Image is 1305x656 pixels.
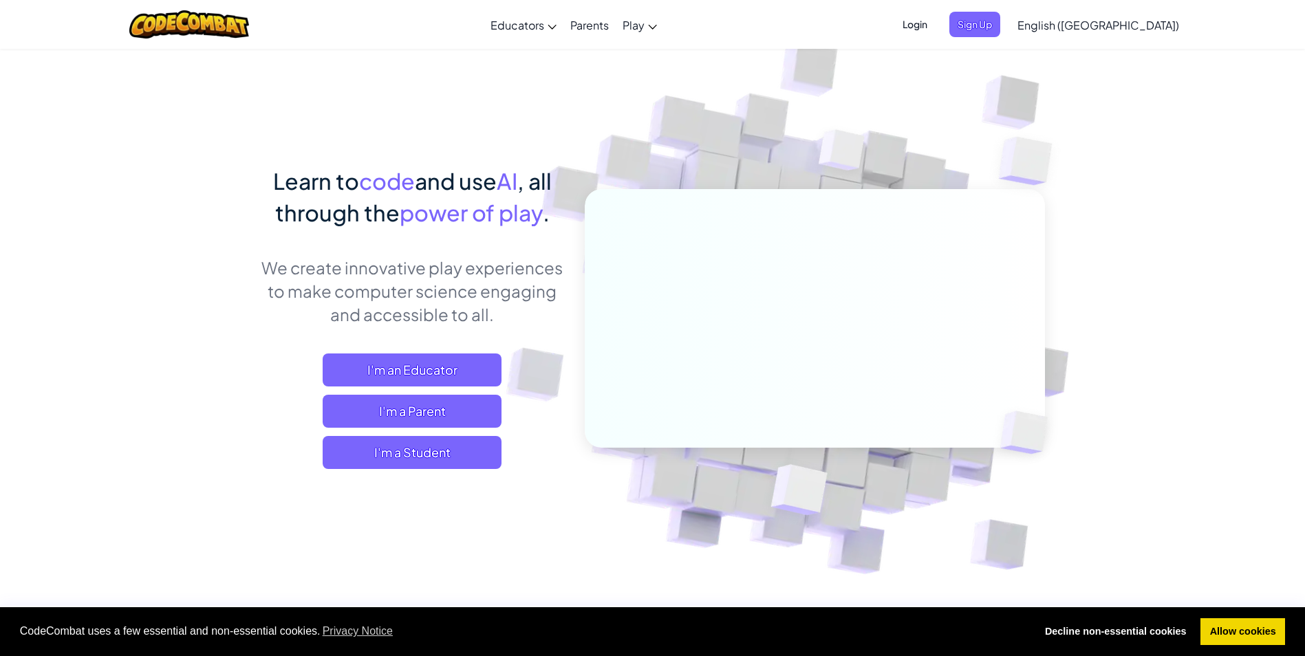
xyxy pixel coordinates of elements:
a: I'm an Educator [323,353,501,386]
a: Educators [484,6,563,43]
a: deny cookies [1035,618,1196,646]
span: power of play [400,199,543,226]
span: . [543,199,550,226]
a: Parents [563,6,616,43]
span: Play [623,18,645,32]
span: Educators [490,18,544,32]
img: Overlap cubes [971,103,1090,219]
a: learn more about cookies [321,621,396,642]
a: English ([GEOGRAPHIC_DATA]) [1011,6,1186,43]
span: AI [497,167,517,195]
button: I'm a Student [323,436,501,469]
span: Learn to [273,167,359,195]
img: CodeCombat logo [129,10,250,39]
button: Sign Up [949,12,1000,37]
span: and use [415,167,497,195]
a: allow cookies [1200,618,1285,646]
span: code [359,167,415,195]
img: Overlap cubes [737,435,860,549]
span: English ([GEOGRAPHIC_DATA]) [1017,18,1179,32]
img: Overlap cubes [792,102,892,205]
a: Play [616,6,664,43]
a: I'm a Parent [323,395,501,428]
p: We create innovative play experiences to make computer science engaging and accessible to all. [261,256,564,326]
img: Overlap cubes [977,382,1080,483]
button: Login [894,12,936,37]
span: CodeCombat uses a few essential and non-essential cookies. [20,621,1025,642]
